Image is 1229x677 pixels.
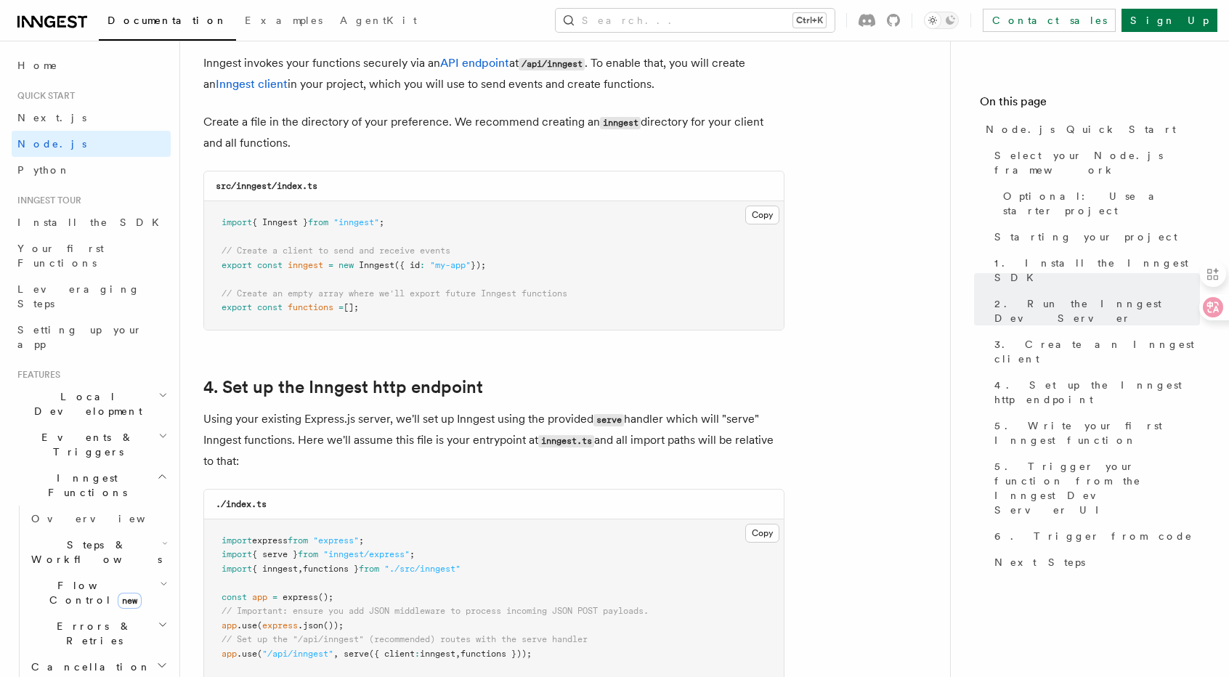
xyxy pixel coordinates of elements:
span: , [298,564,303,574]
a: 4. Set up the Inngest http endpoint [203,377,483,397]
span: 6. Trigger from code [994,529,1193,543]
code: /api/inngest [519,58,585,70]
span: ({ id [394,260,420,270]
span: Python [17,164,70,176]
span: app [222,620,237,631]
p: Using your existing Express.js server, we'll set up Inngest using the provided handler which will... [203,409,784,471]
a: Overview [25,506,171,532]
span: ({ client [369,649,415,659]
button: Steps & Workflows [25,532,171,572]
span: "/api/inngest" [262,649,333,659]
span: .use [237,649,257,659]
a: Leveraging Steps [12,276,171,317]
span: Documentation [108,15,227,26]
a: 5. Trigger your function from the Inngest Dev Server UI [989,453,1200,523]
button: Flow Controlnew [25,572,171,613]
a: Examples [236,4,331,39]
span: export [222,302,252,312]
button: Search...Ctrl+K [556,9,835,32]
span: ; [359,535,364,546]
a: Node.js Quick Start [980,116,1200,142]
code: ./index.ts [216,499,267,509]
a: 2. Run the Inngest Dev Server [989,291,1200,331]
span: inngest [288,260,323,270]
span: Cancellation [25,660,151,674]
span: Select your Node.js framework [994,148,1200,177]
span: import [222,549,252,559]
span: from [298,549,318,559]
span: Inngest [359,260,394,270]
span: Install the SDK [17,216,168,228]
span: Flow Control [25,578,160,607]
span: Overview [31,513,181,524]
span: app [222,649,237,659]
span: import [222,535,252,546]
span: AgentKit [340,15,417,26]
span: Leveraging Steps [17,283,140,309]
span: // Create an empty array where we'll export future Inngest functions [222,288,567,299]
span: new [338,260,354,270]
span: : [415,649,420,659]
a: Select your Node.js framework [989,142,1200,183]
kbd: Ctrl+K [793,13,826,28]
span: ()); [323,620,344,631]
code: inngest [600,117,641,129]
button: Copy [745,206,779,224]
span: Starting your project [994,230,1177,244]
span: Setting up your app [17,324,142,350]
span: Inngest Functions [12,471,157,500]
span: from [359,564,379,574]
a: Install the SDK [12,209,171,235]
span: .use [237,620,257,631]
a: API endpoint [440,56,509,70]
span: ; [410,549,415,559]
span: new [118,593,142,609]
span: Next.js [17,112,86,123]
a: Python [12,157,171,183]
span: Home [17,58,58,73]
a: 5. Write your first Inngest function [989,413,1200,453]
span: { serve } [252,549,298,559]
span: []; [344,302,359,312]
span: // Create a client to send and receive events [222,246,450,256]
a: 6. Trigger from code [989,523,1200,549]
a: 1. Install the Inngest SDK [989,250,1200,291]
span: = [272,592,277,602]
span: express [262,620,298,631]
span: = [338,302,344,312]
span: Local Development [12,389,158,418]
span: "my-app" [430,260,471,270]
span: functions [288,302,333,312]
p: Create a file in the directory of your preference. We recommend creating an directory for your cl... [203,112,784,153]
span: "./src/inngest" [384,564,461,574]
span: const [257,302,283,312]
button: Local Development [12,384,171,424]
code: src/inngest/index.ts [216,181,317,191]
span: Node.js [17,138,86,150]
a: Optional: Use a starter project [997,183,1200,224]
button: Inngest Functions [12,465,171,506]
a: Inngest client [216,77,288,91]
span: Examples [245,15,323,26]
span: app [252,592,267,602]
span: Your first Functions [17,243,104,269]
span: Inngest tour [12,195,81,206]
h4: On this page [980,93,1200,116]
span: "express" [313,535,359,546]
a: 4. Set up the Inngest http endpoint [989,372,1200,413]
code: serve [593,414,624,426]
span: import [222,564,252,574]
span: { Inngest } [252,217,308,227]
span: "inngest/express" [323,549,410,559]
span: Events & Triggers [12,430,158,459]
a: Sign Up [1121,9,1217,32]
span: 5. Trigger your function from the Inngest Dev Server UI [994,459,1200,517]
a: Your first Functions [12,235,171,276]
span: const [257,260,283,270]
span: Next Steps [994,555,1085,569]
code: inngest.ts [538,435,594,447]
span: const [222,592,247,602]
span: inngest [420,649,455,659]
span: export [222,260,252,270]
span: Steps & Workflows [25,538,162,567]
